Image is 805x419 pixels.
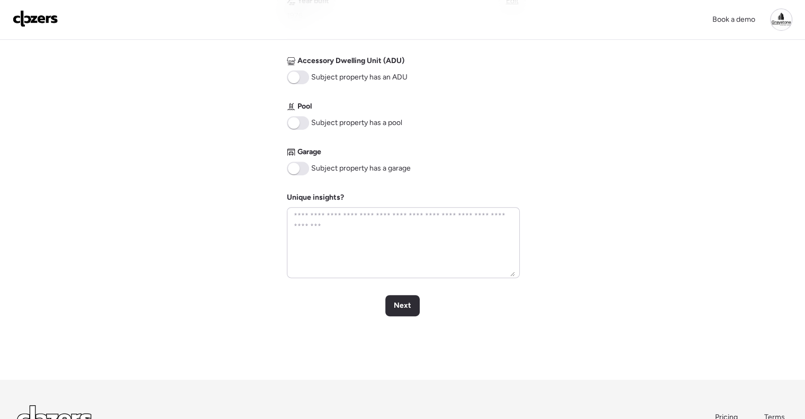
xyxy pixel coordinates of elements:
span: Pool [297,101,312,112]
label: Unique insights? [287,193,344,202]
span: Next [394,300,411,311]
span: Subject property has a garage [311,163,411,174]
span: Accessory Dwelling Unit (ADU) [297,56,404,66]
img: Logo [13,10,58,27]
span: Book a demo [712,15,755,24]
span: Garage [297,147,321,157]
span: Subject property has an ADU [311,72,408,83]
span: Subject property has a pool [311,118,402,128]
